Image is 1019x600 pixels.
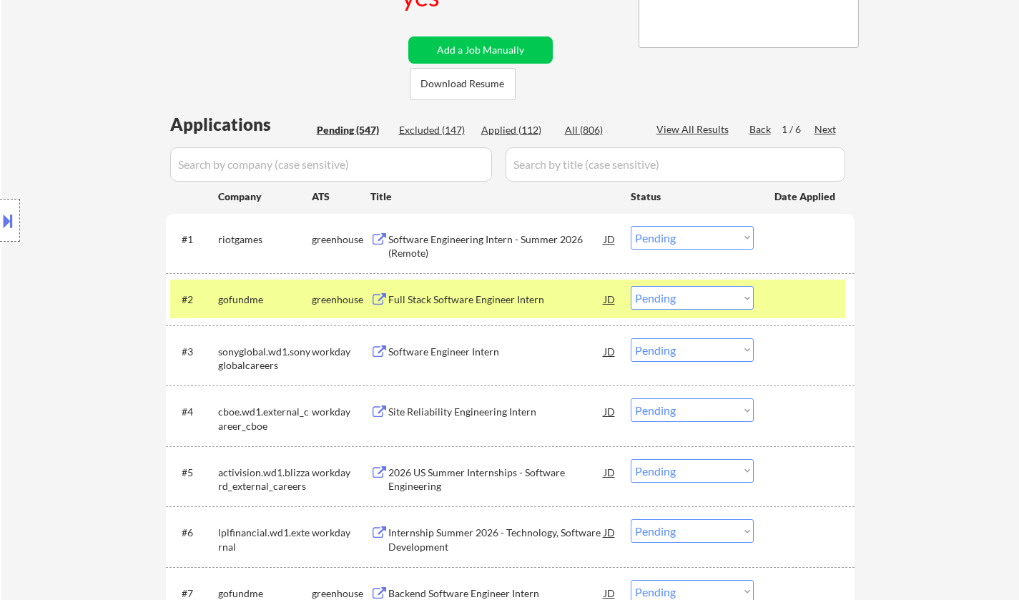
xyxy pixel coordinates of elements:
input: Search by company (case sensitive) [170,147,492,182]
div: riotgames [218,232,312,247]
div: cboe.wd1.external_career_cboe [218,405,312,433]
div: Applied (112) [481,123,553,137]
button: Download Resume [410,68,516,100]
div: workday [312,405,370,419]
input: Search by title (case sensitive) [506,147,845,182]
div: All (806) [565,123,636,137]
div: Full Stack Software Engineer Intern [388,292,604,307]
div: Software Engineer Intern [388,345,604,359]
div: 2026 US Summer Internships - Software Engineering [388,466,604,493]
div: JD [603,286,617,312]
div: greenhouse [312,232,370,247]
div: Date Applied [774,190,837,204]
div: ATS [312,190,370,204]
div: JD [603,519,617,545]
div: gofundme [218,292,312,307]
div: workday [312,345,370,359]
div: #4 [182,405,207,419]
div: Next [814,122,837,137]
div: Internship Summer 2026 - Technology, Software Development [388,526,604,554]
div: JD [603,459,617,485]
div: lplfinancial.wd1.external [218,526,312,554]
div: Software Engineering Intern - Summer 2026 (Remote) [388,232,604,260]
button: Add a Job Manually [408,36,553,64]
div: Status [631,183,754,209]
div: sonyglobal.wd1.sonyglobalcareers [218,345,312,373]
div: JD [603,226,617,252]
div: 1 / 6 [782,122,814,137]
div: #5 [182,466,207,480]
div: workday [312,466,370,480]
div: Title [370,190,617,204]
div: Excluded (147) [399,123,471,137]
div: greenhouse [312,292,370,307]
div: View All Results [656,122,733,137]
div: Back [749,122,772,137]
div: Site Reliability Engineering Intern [388,405,604,419]
div: activision.wd1.blizzard_external_careers [218,466,312,493]
div: workday [312,526,370,540]
div: #6 [182,526,207,540]
div: Pending (547) [317,123,388,137]
div: Company [218,190,312,204]
div: JD [603,338,617,364]
div: JD [603,398,617,424]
